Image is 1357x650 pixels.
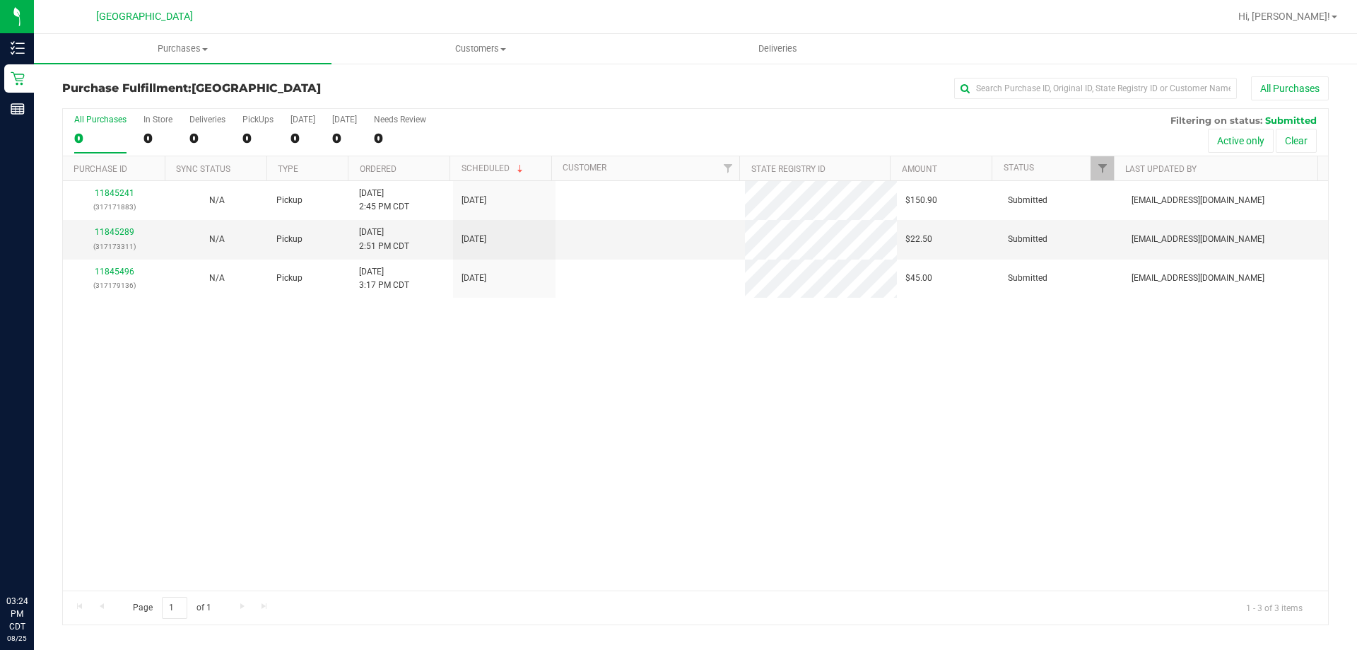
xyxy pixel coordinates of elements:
a: 11845241 [95,188,134,198]
a: Purchase ID [74,164,127,174]
div: 0 [290,130,315,146]
p: 08/25 [6,633,28,644]
a: Status [1004,163,1034,173]
div: 0 [143,130,172,146]
span: [DATE] 2:45 PM CDT [359,187,409,214]
span: Pickup [276,194,302,207]
div: 0 [374,130,426,146]
span: $150.90 [905,194,937,207]
p: 03:24 PM CDT [6,595,28,633]
span: Deliveries [739,42,816,55]
span: Not Applicable [209,234,225,244]
iframe: Resource center [14,537,57,579]
div: All Purchases [74,115,127,124]
button: Active only [1208,129,1274,153]
span: Page of 1 [121,597,223,619]
a: Type [278,164,298,174]
button: Clear [1276,129,1317,153]
input: Search Purchase ID, Original ID, State Registry ID or Customer Name... [954,78,1237,99]
div: 0 [74,130,127,146]
span: Hi, [PERSON_NAME]! [1238,11,1330,22]
span: Pickup [276,233,302,246]
a: Deliveries [629,34,927,64]
span: Submitted [1265,115,1317,126]
span: Submitted [1008,272,1047,285]
div: [DATE] [290,115,315,124]
div: [DATE] [332,115,357,124]
span: Submitted [1008,233,1047,246]
div: 0 [242,130,274,146]
span: $22.50 [905,233,932,246]
div: 0 [189,130,225,146]
a: Customer [563,163,606,173]
inline-svg: Reports [11,102,25,116]
div: In Store [143,115,172,124]
span: [EMAIL_ADDRESS][DOMAIN_NAME] [1132,233,1264,246]
a: Filter [716,156,739,180]
div: PickUps [242,115,274,124]
span: [DATE] [462,272,486,285]
a: Sync Status [176,164,230,174]
span: [DATE] 3:17 PM CDT [359,265,409,292]
h3: Purchase Fulfillment: [62,82,484,95]
div: 0 [332,130,357,146]
a: Ordered [360,164,396,174]
span: Purchases [34,42,331,55]
span: [GEOGRAPHIC_DATA] [96,11,193,23]
a: 11845289 [95,227,134,237]
span: Not Applicable [209,195,225,205]
span: Customers [332,42,628,55]
span: [EMAIL_ADDRESS][DOMAIN_NAME] [1132,272,1264,285]
p: (317179136) [71,279,157,292]
span: Not Applicable [209,273,225,283]
button: N/A [209,194,225,207]
p: (317171883) [71,200,157,214]
a: Customers [331,34,629,64]
a: State Registry ID [751,164,826,174]
button: N/A [209,272,225,285]
a: Amount [902,164,937,174]
button: All Purchases [1251,76,1329,100]
span: 1 - 3 of 3 items [1235,597,1314,618]
inline-svg: Inventory [11,41,25,55]
a: Last Updated By [1125,164,1197,174]
a: 11845496 [95,267,134,277]
span: Submitted [1008,194,1047,207]
span: [DATE] 2:51 PM CDT [359,226,409,253]
span: Filtering on status: [1170,115,1262,126]
p: (317173311) [71,240,157,253]
span: $45.00 [905,272,932,285]
div: Deliveries [189,115,225,124]
a: Purchases [34,34,331,64]
button: N/A [209,233,225,246]
input: 1 [162,597,187,619]
inline-svg: Retail [11,71,25,86]
a: Scheduled [462,163,526,173]
span: [EMAIL_ADDRESS][DOMAIN_NAME] [1132,194,1264,207]
a: Filter [1091,156,1114,180]
div: Needs Review [374,115,426,124]
span: [DATE] [462,233,486,246]
span: [DATE] [462,194,486,207]
span: [GEOGRAPHIC_DATA] [192,81,321,95]
span: Pickup [276,272,302,285]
